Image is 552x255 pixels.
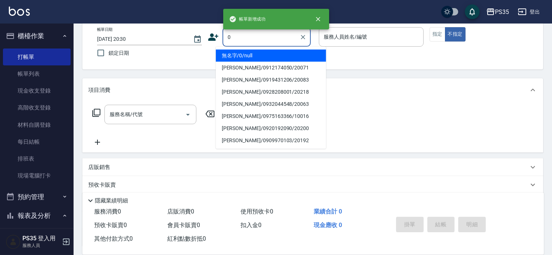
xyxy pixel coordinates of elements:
[3,49,71,65] a: 打帳單
[216,50,326,62] li: 無名字/0/null
[216,110,326,122] li: [PERSON_NAME]/0975163366/10016
[445,27,466,42] button: 不指定
[88,86,110,94] p: 項目消費
[216,74,326,86] li: [PERSON_NAME]/0919431206/20083
[88,181,116,189] p: 預收卡販賣
[167,222,200,229] span: 會員卡販賣 0
[216,147,326,159] li: [PERSON_NAME]/0985709215/20219
[314,208,342,215] span: 業績合計 0
[94,235,133,242] span: 其他付款方式 0
[88,164,110,171] p: 店販銷售
[3,116,71,133] a: 材料自購登錄
[3,167,71,184] a: 現場電腦打卡
[82,176,543,194] div: 預收卡販賣
[3,26,71,46] button: 櫃檯作業
[3,150,71,167] a: 排班表
[97,27,113,32] label: 帳單日期
[6,234,21,249] img: Person
[229,15,266,23] span: 帳單新增成功
[97,33,186,45] input: YYYY/MM/DD hh:mm
[3,133,71,150] a: 每日結帳
[216,62,326,74] li: [PERSON_NAME]/0912174050/20071
[189,30,206,48] button: Choose date, selected date is 2025-08-15
[241,222,261,229] span: 扣入金 0
[182,109,194,121] button: Open
[515,5,543,19] button: 登出
[22,242,60,249] p: 服務人員
[3,99,71,116] a: 高階收支登錄
[94,208,121,215] span: 服務消費 0
[82,78,543,102] div: 項目消費
[430,27,445,42] button: 指定
[95,197,128,205] p: 隱藏業績明細
[108,49,129,57] span: 鎖定日期
[3,228,71,245] a: 報表目錄
[22,235,60,242] h5: PS35 登入用
[82,158,543,176] div: 店販銷售
[167,208,194,215] span: 店販消費 0
[9,7,30,16] img: Logo
[298,32,308,42] button: Clear
[216,134,326,147] li: [PERSON_NAME]/0909970103/20192
[310,11,326,27] button: close
[216,122,326,134] li: [PERSON_NAME]/0920192090/20200
[495,7,509,17] div: PS35
[241,208,273,215] span: 使用預收卡 0
[167,235,206,242] span: 紅利點數折抵 0
[3,82,71,99] a: 現金收支登錄
[483,4,512,19] button: PS35
[3,65,71,82] a: 帳單列表
[94,222,127,229] span: 預收卡販賣 0
[314,222,342,229] span: 現金應收 0
[216,98,326,110] li: [PERSON_NAME]/0932044548/20063
[465,4,480,19] button: save
[216,86,326,98] li: [PERSON_NAME]/0928208001/20218
[3,206,71,225] button: 報表及分析
[3,187,71,206] button: 預約管理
